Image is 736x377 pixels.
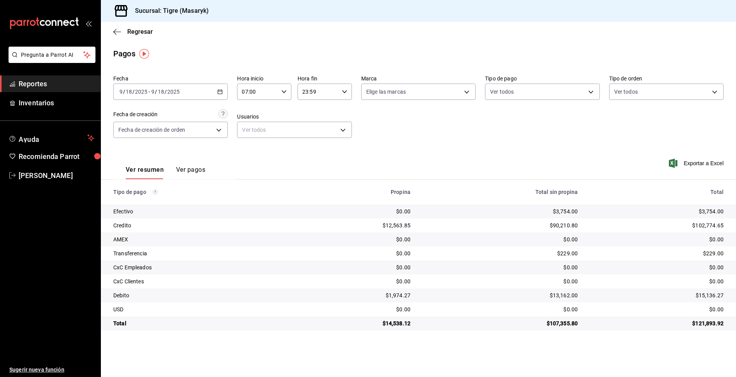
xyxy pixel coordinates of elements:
[113,250,287,257] div: Transferencia
[423,278,578,285] div: $0.00
[165,89,167,95] span: /
[423,189,578,195] div: Total sin propina
[298,76,352,81] label: Hora fin
[113,264,287,271] div: CxC Empleados
[361,76,476,81] label: Marca
[670,159,724,168] button: Exportar a Excel
[609,76,724,81] label: Tipo de orden
[590,208,724,215] div: $3,754.00
[423,305,578,313] div: $0.00
[490,88,514,96] span: Ver todos
[300,319,410,327] div: $14,538.12
[158,89,165,95] input: --
[590,222,724,229] div: $102,774.65
[300,236,410,243] div: $0.00
[167,89,180,95] input: ----
[123,89,125,95] span: /
[176,166,205,179] button: Ver pagos
[366,88,406,96] span: Elige las marcas
[135,89,148,95] input: ----
[590,236,724,243] div: $0.00
[21,51,83,59] span: Pregunta a Parrot AI
[127,28,153,35] span: Regresar
[237,114,352,119] label: Usuarios
[113,305,287,313] div: USD
[113,208,287,215] div: Efectivo
[300,189,410,195] div: Propina
[19,170,94,181] span: [PERSON_NAME]
[152,189,158,195] svg: Los pagos realizados con Pay y otras terminales son montos brutos.
[118,126,185,134] span: Fecha de creación de orden
[300,222,410,229] div: $12,563.85
[132,89,135,95] span: /
[113,319,287,327] div: Total
[423,319,578,327] div: $107,355.80
[614,88,638,96] span: Ver todos
[9,366,94,374] span: Sugerir nueva función
[423,250,578,257] div: $229.00
[113,28,153,35] button: Regresar
[590,319,724,327] div: $121,893.92
[126,166,205,179] div: navigation tabs
[149,89,150,95] span: -
[5,56,95,65] a: Pregunta a Parrot AI
[9,47,95,63] button: Pregunta a Parrot AI
[113,189,287,195] div: Tipo de pago
[113,236,287,243] div: AMEX
[237,76,291,81] label: Hora inicio
[300,305,410,313] div: $0.00
[423,236,578,243] div: $0.00
[113,48,135,59] div: Pagos
[423,264,578,271] div: $0.00
[151,89,155,95] input: --
[129,6,209,16] h3: Sucursal: Tigre (Masaryk)
[126,166,164,179] button: Ver resumen
[139,49,149,59] img: Tooltip marker
[300,264,410,271] div: $0.00
[590,264,724,271] div: $0.00
[19,98,94,108] span: Inventarios
[590,250,724,257] div: $229.00
[113,110,158,119] div: Fecha de creación
[113,222,287,229] div: Credito
[423,291,578,299] div: $13,162.00
[119,89,123,95] input: --
[19,79,94,89] span: Reportes
[113,291,287,299] div: Debito
[155,89,157,95] span: /
[85,20,92,26] button: open_drawer_menu
[423,222,578,229] div: $90,210.80
[19,133,84,143] span: Ayuda
[19,151,94,162] span: Recomienda Parrot
[125,89,132,95] input: --
[590,189,724,195] div: Total
[423,208,578,215] div: $3,754.00
[237,122,352,138] div: Ver todos
[113,278,287,285] div: CxC Clientes
[113,76,228,81] label: Fecha
[300,291,410,299] div: $1,974.27
[590,278,724,285] div: $0.00
[590,291,724,299] div: $15,136.27
[590,305,724,313] div: $0.00
[300,278,410,285] div: $0.00
[485,76,599,81] label: Tipo de pago
[300,250,410,257] div: $0.00
[300,208,410,215] div: $0.00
